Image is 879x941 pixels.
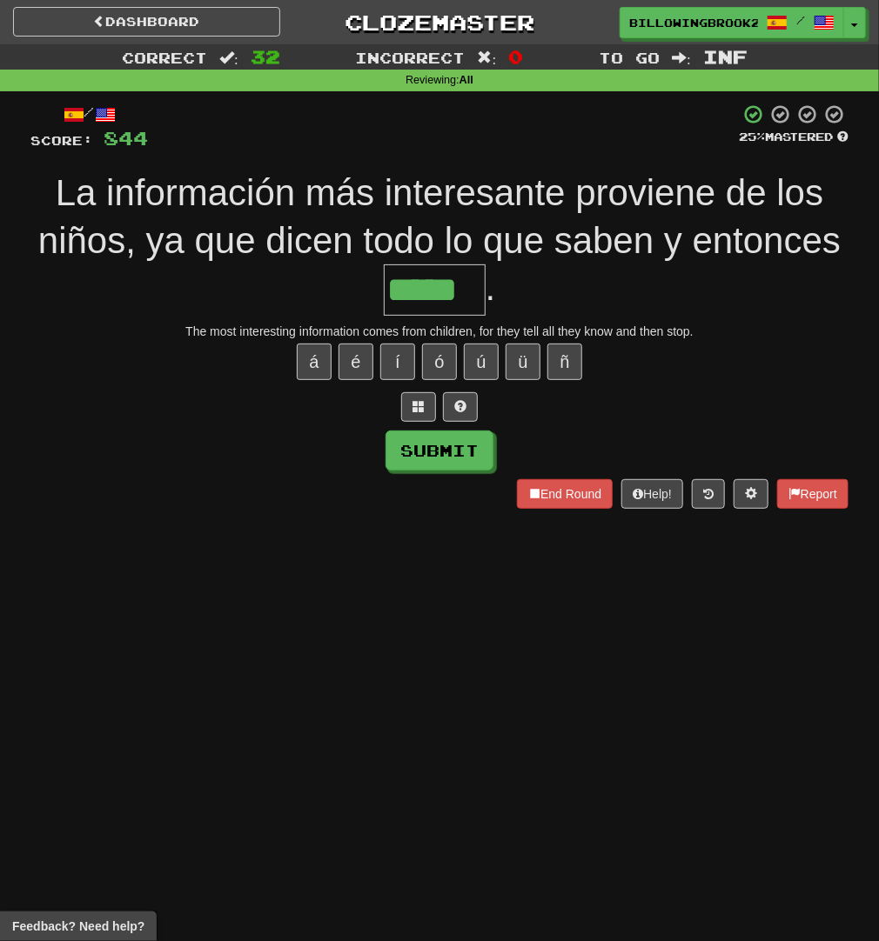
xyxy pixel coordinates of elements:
[30,323,849,340] div: The most interesting information comes from children, for they tell all they know and then stop.
[777,479,849,509] button: Report
[443,392,478,422] button: Single letter hint - you only get 1 per sentence and score half the points! alt+h
[599,49,660,66] span: To go
[629,15,758,30] span: BillowingBrook2424
[339,344,373,380] button: é
[401,392,436,422] button: Switch sentence to multiple choice alt+p
[517,479,613,509] button: End Round
[796,14,805,26] span: /
[422,344,457,380] button: ó
[251,46,280,67] span: 32
[508,46,523,67] span: 0
[621,479,683,509] button: Help!
[506,344,540,380] button: ü
[739,130,765,143] span: 25 %
[692,479,725,509] button: Round history (alt+y)
[478,50,497,65] span: :
[386,430,493,470] button: Submit
[486,267,496,308] span: .
[547,344,582,380] button: ñ
[104,127,148,149] span: 844
[703,46,748,67] span: Inf
[739,130,849,145] div: Mastered
[356,49,466,66] span: Incorrect
[464,344,499,380] button: ú
[38,172,841,261] span: La información más interesante proviene de los niños, ya que dicen todo lo que saben y entonces
[620,7,844,38] a: BillowingBrook2424 /
[672,50,691,65] span: :
[13,7,280,37] a: Dashboard
[380,344,415,380] button: í
[12,918,144,935] span: Open feedback widget
[219,50,238,65] span: :
[30,103,148,125] div: /
[297,344,332,380] button: á
[30,133,93,148] span: Score:
[460,74,473,86] strong: All
[122,49,207,66] span: Correct
[306,7,574,37] a: Clozemaster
